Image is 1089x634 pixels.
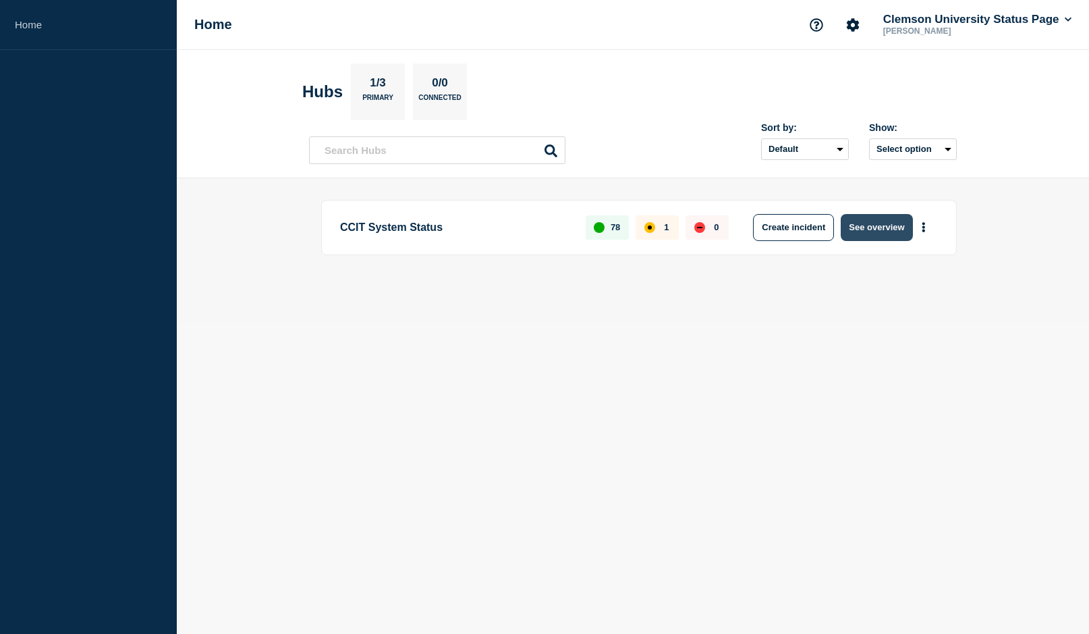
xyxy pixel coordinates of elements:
[594,222,605,233] div: up
[427,76,453,94] p: 0/0
[418,94,461,108] p: Connected
[915,215,932,240] button: More actions
[362,94,393,108] p: Primary
[869,138,957,160] button: Select option
[839,11,867,39] button: Account settings
[365,76,391,94] p: 1/3
[664,222,669,232] p: 1
[340,214,570,241] p: CCIT System Status
[302,82,343,101] h2: Hubs
[841,214,912,241] button: See overview
[761,122,849,133] div: Sort by:
[881,26,1021,36] p: [PERSON_NAME]
[309,136,565,164] input: Search Hubs
[802,11,831,39] button: Support
[611,222,620,232] p: 78
[881,13,1074,26] button: Clemson University Status Page
[714,222,719,232] p: 0
[869,122,957,133] div: Show:
[761,138,849,160] select: Sort by
[753,214,834,241] button: Create incident
[644,222,655,233] div: affected
[194,17,232,32] h1: Home
[694,222,705,233] div: down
